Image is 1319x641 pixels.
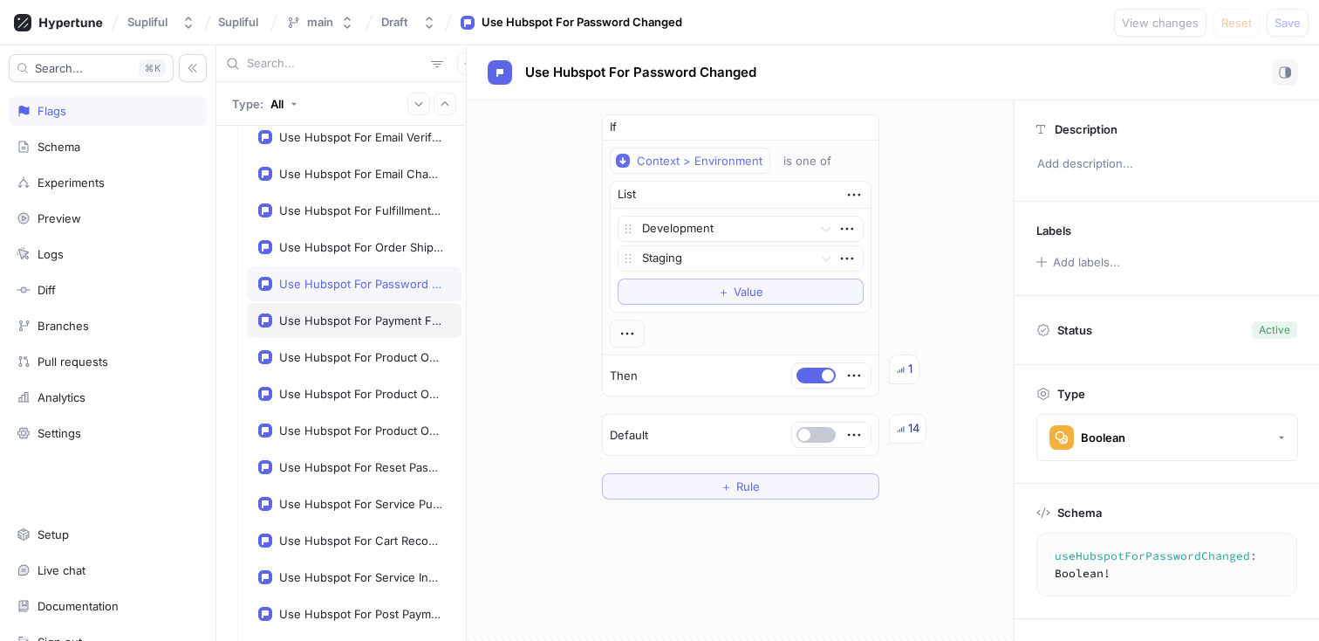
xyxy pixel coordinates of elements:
[610,148,770,174] button: Context > Environment
[9,591,207,621] a: Documentation
[908,361,912,378] div: 1
[38,104,66,118] div: Flags
[279,387,443,401] div: Use Hubspot For Product OOS Extend
[247,55,424,72] input: Search...
[270,97,284,111] div: All
[279,130,443,144] div: Use Hubspot For Email Verification
[35,63,83,73] span: Search...
[908,420,919,438] div: 14
[127,15,167,30] div: Supliful
[38,426,81,440] div: Settings
[38,247,64,261] div: Logs
[1057,506,1102,520] p: Schema
[38,563,85,577] div: Live chat
[279,497,443,511] div: Use Hubspot For Service Purchase
[226,88,304,119] button: Type: All
[610,368,638,385] p: Then
[610,119,617,136] p: If
[38,319,89,333] div: Branches
[1259,322,1290,338] div: Active
[1030,251,1124,273] button: Add labels...
[407,93,430,115] button: Expand all
[718,286,729,297] span: ＋
[1053,257,1120,268] div: Add labels...
[1057,387,1085,401] p: Type
[1221,17,1252,28] span: Reset
[279,8,361,37] button: main
[525,65,756,79] span: Use Hubspot For Password Changed
[1275,17,1301,28] span: Save
[721,481,732,492] span: ＋
[38,355,108,369] div: Pull requests
[1122,17,1199,28] span: View changes
[736,481,760,492] span: Rule
[734,286,763,297] span: Value
[1267,9,1309,37] button: Save
[610,427,648,445] p: Default
[783,154,831,169] div: is one of
[279,314,443,327] div: Use Hubspot For Payment Failed
[776,148,857,174] button: is one of
[279,167,443,181] div: Use Hubspot For Email Change
[1036,414,1298,461] button: Boolean
[279,460,443,474] div: Use Hubspot For Reset Password
[374,8,443,37] button: Draft
[381,15,408,30] div: Draft
[279,424,443,438] div: Use Hubspot For Product OOS End
[9,54,174,82] button: Search...K
[1213,9,1260,37] button: Reset
[120,8,202,37] button: Supliful
[279,277,443,291] div: Use Hubspot For Password Changed
[38,599,119,613] div: Documentation
[1055,122,1117,136] p: Description
[279,203,443,217] div: Use Hubspot For Fulfillment Rejected
[482,14,682,31] div: Use Hubspot For Password Changed
[38,527,69,541] div: Setup
[38,140,80,154] div: Schema
[618,279,864,305] button: ＋Value
[1029,149,1304,179] p: Add description...
[1081,431,1125,445] div: Boolean
[218,16,258,28] span: Supliful
[1036,224,1071,238] p: Labels
[618,186,636,203] div: List
[279,570,443,584] div: Use Hubspot For Service Instructions
[139,59,166,77] div: K
[434,93,456,115] button: Collapse all
[38,390,85,404] div: Analytics
[279,607,443,621] div: Use Hubspot For Post Payment Invoice
[279,534,443,548] div: Use Hubspot For Cart Recovery
[307,15,333,30] div: main
[279,240,443,254] div: Use Hubspot For Order Shipped
[279,350,443,364] div: Use Hubspot For Product OOS Start
[1114,9,1206,37] button: View changes
[602,473,879,500] button: ＋Rule
[38,211,81,225] div: Preview
[637,154,762,169] div: Context > Environment
[232,97,263,111] p: Type:
[38,283,56,297] div: Diff
[38,176,105,190] div: Experiments
[1057,318,1092,342] p: Status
